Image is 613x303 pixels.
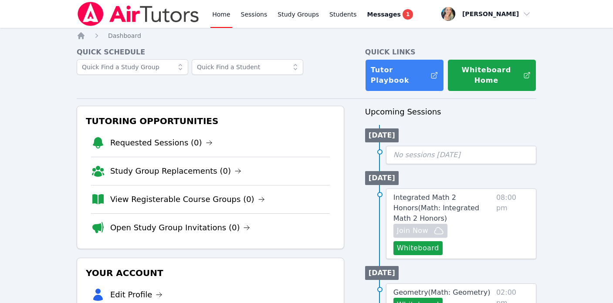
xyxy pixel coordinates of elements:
span: Dashboard [108,32,141,39]
a: Edit Profile [110,289,163,301]
nav: Breadcrumb [77,31,536,40]
li: [DATE] [365,128,399,142]
span: 1 [403,9,413,20]
span: 08:00 pm [496,192,529,255]
h3: Your Account [84,265,337,281]
h4: Quick Schedule [77,47,344,57]
button: Whiteboard Home [447,59,536,91]
li: [DATE] [365,171,399,185]
a: View Registerable Course Groups (0) [110,193,265,205]
span: Join Now [397,226,428,236]
a: Geometry(Math: Geometry) [393,287,491,298]
a: Study Group Replacements (0) [110,165,241,177]
img: Air Tutors [77,2,200,26]
span: Geometry ( Math: Geometry ) [393,288,491,296]
a: Dashboard [108,31,141,40]
a: Requested Sessions (0) [110,137,213,149]
h4: Quick Links [365,47,536,57]
button: Join Now [393,224,447,238]
a: Tutor Playbook [365,59,444,91]
span: Integrated Math 2 Honors ( Math: Integrated Math 2 Honors ) [393,193,479,222]
span: No sessions [DATE] [393,151,461,159]
input: Quick Find a Study Group [77,59,188,75]
h3: Tutoring Opportunities [84,113,337,129]
span: Messages [367,10,401,19]
li: [DATE] [365,266,399,280]
button: Whiteboard [393,241,443,255]
a: Open Study Group Invitations (0) [110,222,251,234]
a: Integrated Math 2 Honors(Math: Integrated Math 2 Honors) [393,192,493,224]
h3: Upcoming Sessions [365,106,536,118]
input: Quick Find a Student [192,59,303,75]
